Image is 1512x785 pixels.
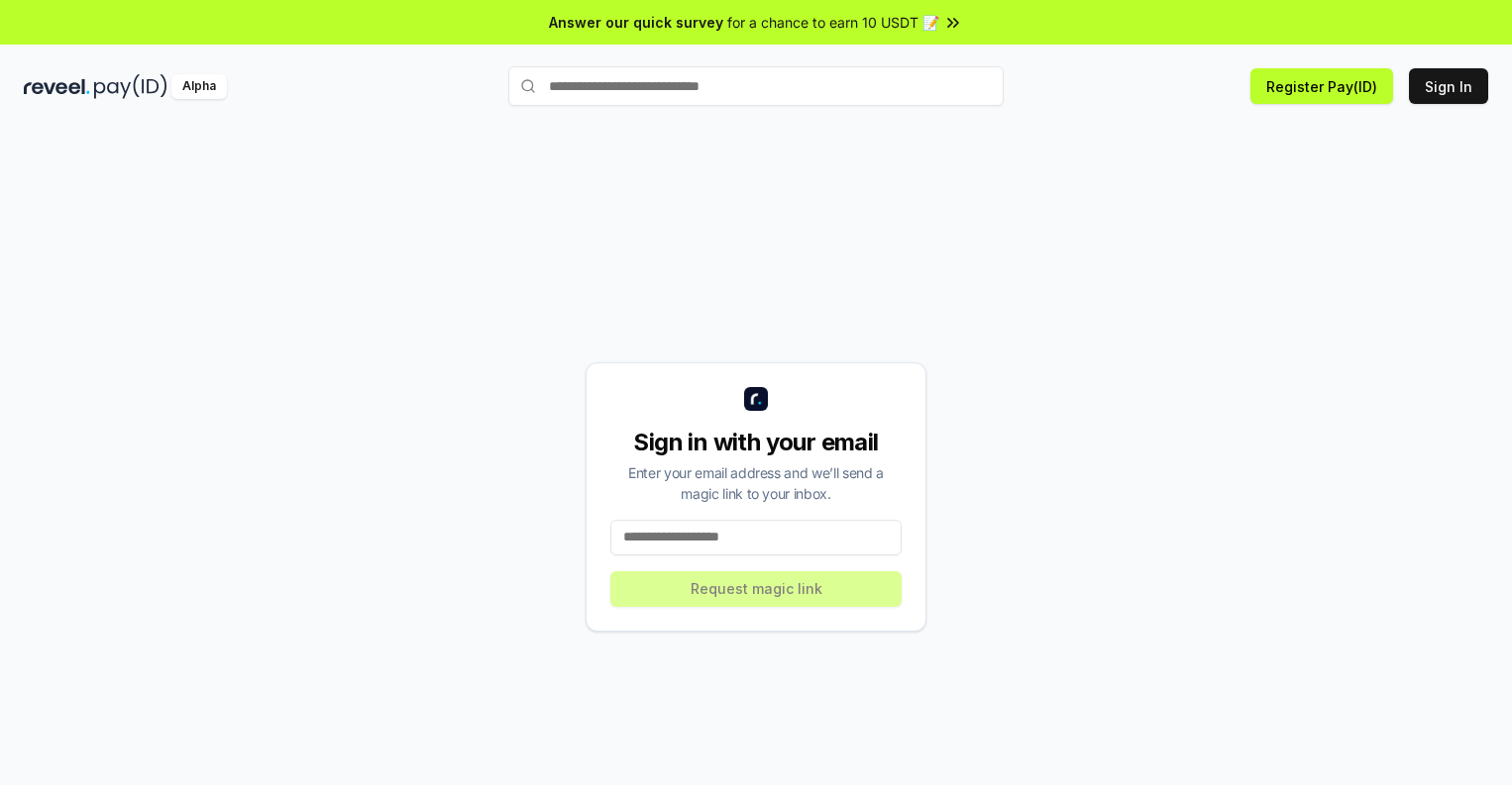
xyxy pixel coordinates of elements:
div: Sign in with your email [610,427,902,458]
span: for a chance to earn 10 USDT 📝 [727,12,939,33]
img: reveel_dark [24,74,90,99]
span: Answer our quick survey [549,12,723,33]
div: Enter your email address and we’ll send a magic link to your inbox. [610,462,902,504]
img: pay_id [94,74,167,99]
button: Sign In [1409,68,1488,104]
img: logo_small [744,387,768,411]
button: Register Pay(ID) [1250,68,1393,104]
div: Alpha [171,74,227,99]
